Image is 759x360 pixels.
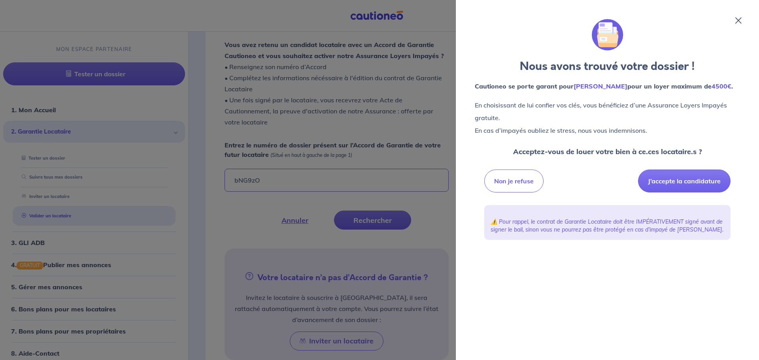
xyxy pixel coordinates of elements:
p: En choisissant de lui confier vos clés, vous bénéficiez d’une Assurance Loyers Impayés gratuite. ... [475,99,740,137]
strong: Cautioneo se porte garant pour pour un loyer maximum de . [475,82,733,90]
img: illu_folder.svg [592,19,623,51]
strong: Acceptez-vous de louer votre bien à ce.ces locataire.s ? [513,147,702,156]
p: ⚠️ Pour rappel, le contrat de Garantie Locataire doit être IMPÉRATIVEMENT signé avant de signer l... [491,218,724,234]
button: J’accepte la candidature [638,170,731,192]
button: Non je refuse [484,170,544,192]
em: [PERSON_NAME] [574,82,627,90]
strong: Nous avons trouvé votre dossier ! [520,58,695,74]
em: 4500€ [712,82,731,90]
